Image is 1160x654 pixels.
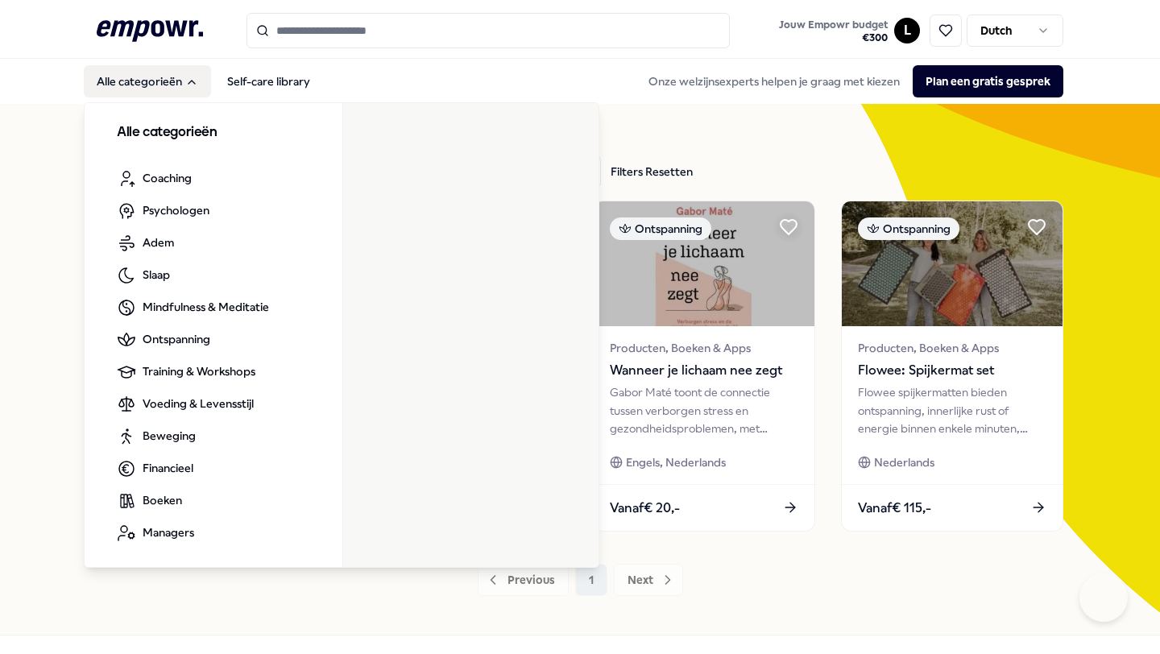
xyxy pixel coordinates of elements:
[84,65,211,97] button: Alle categorieën
[779,31,888,44] span: € 300
[85,103,600,569] div: Alle categorieën
[104,420,209,453] a: Beweging
[776,15,891,48] button: Jouw Empowr budget€300
[610,383,798,437] div: Gabor Maté toont de connectie tussen verborgen stress en gezondheidsproblemen, met wetenschappeli...
[841,201,1063,532] a: package imageOntspanningProducten, Boeken & AppsFlowee: Spijkermat setFlowee spijkermatten bieden...
[104,259,183,292] a: Slaap
[143,330,210,348] span: Ontspanning
[593,201,815,532] a: package imageOntspanningProducten, Boeken & AppsWanneer je lichaam nee zegtGabor Maté toont de co...
[611,163,693,180] div: Filters Resetten
[143,169,192,187] span: Coaching
[858,339,1046,357] span: Producten, Boeken & Apps
[610,339,798,357] span: Producten, Boeken & Apps
[104,227,187,259] a: Adem
[84,65,323,97] nav: Main
[779,19,888,31] span: Jouw Empowr budget
[104,453,206,485] a: Financieel
[143,298,269,316] span: Mindfulness & Meditatie
[104,292,282,324] a: Mindfulness & Meditatie
[104,388,267,420] a: Voeding & Levensstijl
[143,427,196,445] span: Beweging
[773,14,894,48] a: Jouw Empowr budget€300
[143,362,255,380] span: Training & Workshops
[626,453,726,471] span: Engels, Nederlands
[143,459,193,477] span: Financieel
[143,201,209,219] span: Psychologen
[913,65,1063,97] button: Plan een gratis gesprek
[610,498,680,519] span: Vanaf € 20,-
[143,266,170,284] span: Slaap
[610,217,711,240] div: Ontspanning
[117,122,310,143] h3: Alle categorieën
[858,217,959,240] div: Ontspanning
[143,524,194,541] span: Managers
[104,324,223,356] a: Ontspanning
[143,491,182,509] span: Boeken
[858,360,1046,381] span: Flowee: Spijkermat set
[143,395,254,412] span: Voeding & Levensstijl
[610,360,798,381] span: Wanneer je lichaam nee zegt
[143,234,174,251] span: Adem
[214,65,323,97] a: Self-care library
[842,201,1063,326] img: package image
[104,195,222,227] a: Psychologen
[858,383,1046,437] div: Flowee spijkermatten bieden ontspanning, innerlijke rust of energie binnen enkele minuten, ideaal...
[1079,573,1128,622] iframe: Help Scout Beacon - Open
[594,201,814,326] img: package image
[104,163,205,195] a: Coaching
[874,453,934,471] span: Nederlands
[858,498,931,519] span: Vanaf € 115,-
[246,13,730,48] input: Search for products, categories or subcategories
[894,18,920,43] button: L
[104,356,268,388] a: Training & Workshops
[636,65,1063,97] div: Onze welzijnsexperts helpen je graag met kiezen
[104,517,207,549] a: Managers
[104,485,195,517] a: Boeken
